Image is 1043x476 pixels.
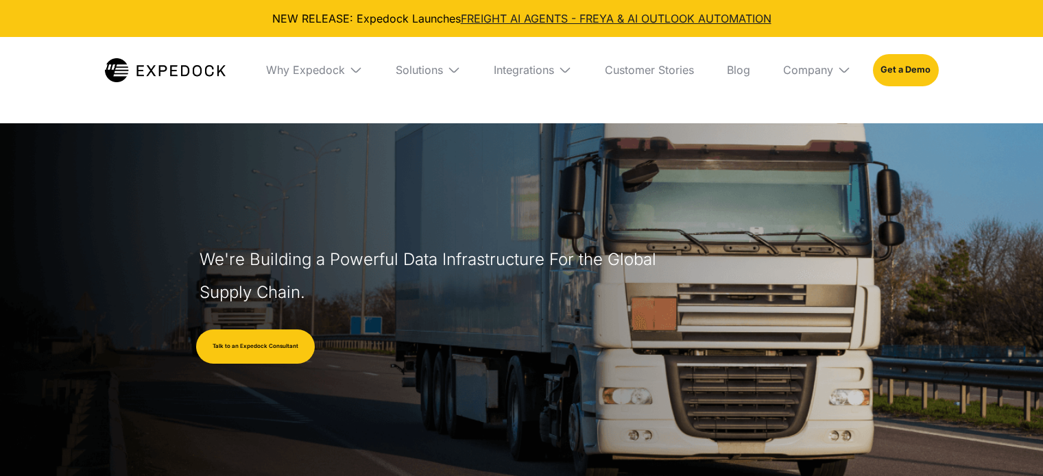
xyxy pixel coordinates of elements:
[200,243,663,309] h1: We're Building a Powerful Data Infrastructure For the Global Supply Chain.
[266,63,345,77] div: Why Expedock
[594,37,705,103] a: Customer Stories
[494,63,554,77] div: Integrations
[196,329,315,364] a: Talk to an Expedock Consultant
[716,37,761,103] a: Blog
[396,63,443,77] div: Solutions
[461,12,771,25] a: FREIGHT AI AGENTS - FREYA & AI OUTLOOK AUTOMATION
[11,11,1032,26] div: NEW RELEASE: Expedock Launches
[783,63,833,77] div: Company
[873,54,938,86] a: Get a Demo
